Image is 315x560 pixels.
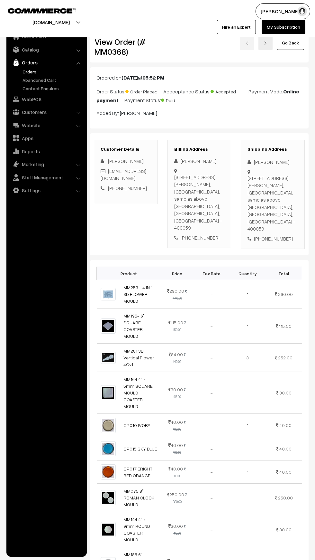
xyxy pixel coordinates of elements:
th: Quantity [230,267,265,280]
strike: 45.00 [173,388,186,399]
strike: 100.00 [173,420,186,431]
a: MM075 8" ROMAN CLOCK MOULD [123,488,154,507]
span: 250.00 [167,492,184,497]
p: Added By: [PERSON_NAME] [96,109,302,117]
a: MM144 4" x 9mm ROUND COASTER MOULD [123,517,150,542]
div: [PHONE_NUMBER] [174,234,225,242]
a: Contact Enquires [21,85,85,92]
span: 40.00 [168,419,183,425]
td: - [194,460,230,483]
span: 115.00 [168,320,183,325]
a: OP017 BRIGHT RED ORANGE [123,466,152,478]
b: [DATE] [122,74,138,81]
a: MM281 3D Vertical Flower 4Cvt [123,348,154,367]
span: 1 [247,495,248,500]
span: 30.00 [279,390,292,395]
img: 1701255722545-139769993.png [101,490,116,505]
a: Abandoned Cart [21,77,85,83]
strike: 140.00 [173,353,186,364]
img: 1700130525620-899945085.png [101,441,116,456]
td: - [194,437,230,460]
td: - [194,308,230,344]
span: 1 [247,323,248,329]
span: 1 [247,469,248,475]
td: - [194,512,230,547]
td: - [194,414,230,437]
img: 1701254287587-47485072.png [101,288,116,300]
a: My Subscription [262,20,305,34]
a: MM253 - 4 IN 1 3D FLOWER MOULD [123,285,152,304]
img: img-20231205-wa0005-1701778662281-mouldmarket.jpg [101,352,116,364]
img: right-arrow.png [264,41,267,45]
a: Orders [8,57,85,68]
a: Catalog [8,44,85,55]
b: 05:52 PM [142,74,164,81]
span: Accepted [211,87,243,95]
div: [STREET_ADDRESS][PERSON_NAME],[GEOGRAPHIC_DATA], same as above [GEOGRAPHIC_DATA], [GEOGRAPHIC_DAT... [174,174,225,232]
h3: Shipping Address [248,147,298,152]
th: Product [97,267,161,280]
th: Price [161,267,194,280]
a: Orders [21,68,85,75]
a: Hire an Expert [217,20,256,34]
div: [PERSON_NAME] [174,157,225,165]
span: Paid [161,95,193,104]
img: user [297,6,307,16]
strike: 320.00 [173,493,187,504]
th: Tax Rate [194,267,230,280]
p: Ordered on at [96,74,302,81]
span: 30.00 [168,523,183,529]
span: 40.00 [279,422,292,428]
a: Go Back [277,36,304,50]
span: 40.00 [168,466,183,471]
button: [PERSON_NAME]… [256,3,310,19]
td: - [194,372,230,414]
div: [PHONE_NUMBER] [248,235,298,242]
span: 40.00 [168,442,183,448]
a: MM195- 6" SQUARE COASTER MOULD [123,313,145,339]
a: Customers [8,106,85,118]
span: 1 [247,422,248,428]
span: 1 [247,291,248,297]
span: 1 [247,390,248,395]
span: 290.00 [278,291,293,297]
h2: View Order (# MM0368) [94,37,158,57]
th: Total [265,267,302,280]
h3: Customer Details [101,147,151,152]
span: 30.00 [168,387,183,392]
td: - [194,484,230,512]
span: 30.00 [279,527,292,532]
img: COMMMERCE [8,8,76,13]
span: 1 [247,527,248,532]
h3: Billing Address [174,147,225,152]
span: 3 [246,355,249,360]
td: - [194,280,230,308]
a: Reports [8,146,85,157]
span: 290.00 [167,288,184,294]
a: Settings [8,185,85,196]
a: Website [8,119,85,131]
span: [PERSON_NAME] [108,158,144,164]
div: [PERSON_NAME] [248,158,298,166]
span: 115.00 [279,323,292,329]
p: Order Status: | Accceptance Status: | Payment Mode: | Payment Status: [96,87,302,104]
a: Apps [8,132,85,144]
a: COMMMERCE [8,6,64,14]
a: [PHONE_NUMBER] [108,185,147,191]
img: 1701169109347-558654096.png [101,385,116,400]
span: Order Placed [125,87,157,95]
span: 40.00 [279,469,292,475]
img: 1701169108613-630268685.png [101,522,116,537]
strike: 440.00 [173,289,187,300]
td: - [194,344,230,372]
a: Staff Management [8,172,85,183]
button: [DOMAIN_NAME] [10,14,92,30]
a: MM164 4" x 5mm SQUARE MOULD COASTER MOULD [123,376,153,409]
a: OP010 IVORY [123,422,150,428]
span: 250.00 [278,495,293,500]
span: 84.00 [169,352,183,357]
a: [EMAIL_ADDRESS][DOMAIN_NAME] [101,168,146,181]
span: 252.00 [278,355,292,360]
img: 1700130525998-966084515.png [101,464,116,479]
div: [STREET_ADDRESS][PERSON_NAME],[GEOGRAPHIC_DATA], same as above [GEOGRAPHIC_DATA], [GEOGRAPHIC_DAT... [248,175,298,233]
